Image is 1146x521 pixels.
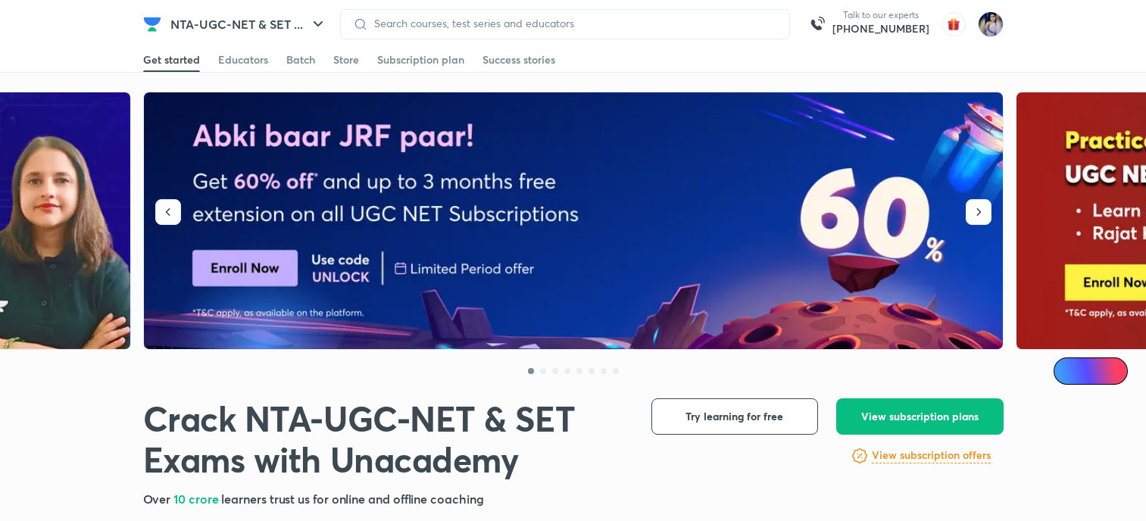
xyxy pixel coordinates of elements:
button: View subscription plans [836,398,1004,435]
div: Get started [143,52,200,67]
span: 10 crore [173,491,221,507]
div: Batch [286,52,315,67]
a: Educators [218,48,268,72]
h1: Crack NTA-UGC-NET & SET Exams with Unacademy [143,398,627,481]
a: View subscription offers [872,447,991,465]
a: Store [333,48,359,72]
a: Ai Doubts [1054,357,1128,385]
span: Over [143,491,174,507]
div: Store [333,52,359,67]
img: avatar [941,12,966,36]
p: Talk to our experts [832,9,929,21]
img: Company Logo [143,15,161,33]
a: [PHONE_NUMBER] [832,21,929,36]
span: Ai Doubts [1079,365,1119,377]
a: Subscription plan [377,48,464,72]
a: Get started [143,48,200,72]
a: Batch [286,48,315,72]
div: Educators [218,52,268,67]
span: learners trust us for online and offline coaching [221,491,483,507]
span: View subscription plans [861,409,979,424]
h6: View subscription offers [872,448,991,463]
span: Try learning for free [685,409,783,424]
img: call-us [802,9,832,39]
img: Icon [1063,365,1075,377]
div: Success stories [482,52,555,67]
div: Subscription plan [377,52,464,67]
iframe: Help widget launcher [1011,462,1129,504]
button: NTA-UGC-NET & SET ... [161,9,336,39]
button: Try learning for free [651,398,818,435]
img: Tanya Gautam [978,11,1004,37]
a: Success stories [482,48,555,72]
input: Search courses, test series and educators [368,17,777,30]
